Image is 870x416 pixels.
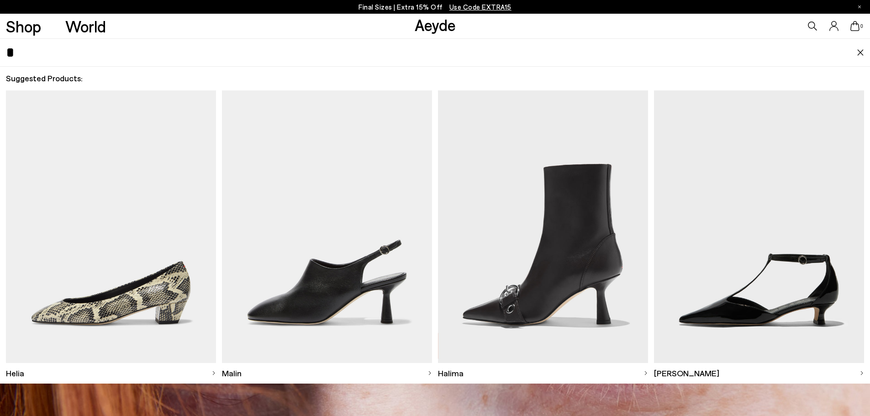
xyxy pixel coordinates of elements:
[6,18,41,34] a: Shop
[427,371,432,375] img: svg%3E
[415,15,456,34] a: Aeyde
[6,90,216,363] img: Descriptive text
[654,368,719,379] span: [PERSON_NAME]
[850,21,859,31] a: 0
[643,371,648,375] img: svg%3E
[438,90,648,363] img: Descriptive text
[449,3,511,11] span: Navigate to /collections/ss25-final-sizes
[654,363,864,384] a: [PERSON_NAME]
[6,73,864,84] h2: Suggested Products:
[359,1,511,13] p: Final Sizes | Extra 15% Off
[859,371,864,375] img: svg%3E
[857,49,864,56] img: close.svg
[438,363,648,384] a: Halima
[859,24,864,29] span: 0
[6,363,216,384] a: Helia
[6,368,24,379] span: Helia
[654,90,864,363] img: Descriptive text
[222,363,432,384] a: Malin
[222,368,242,379] span: Malin
[438,368,464,379] span: Halima
[211,371,216,375] img: svg%3E
[222,90,432,363] img: Descriptive text
[65,18,106,34] a: World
